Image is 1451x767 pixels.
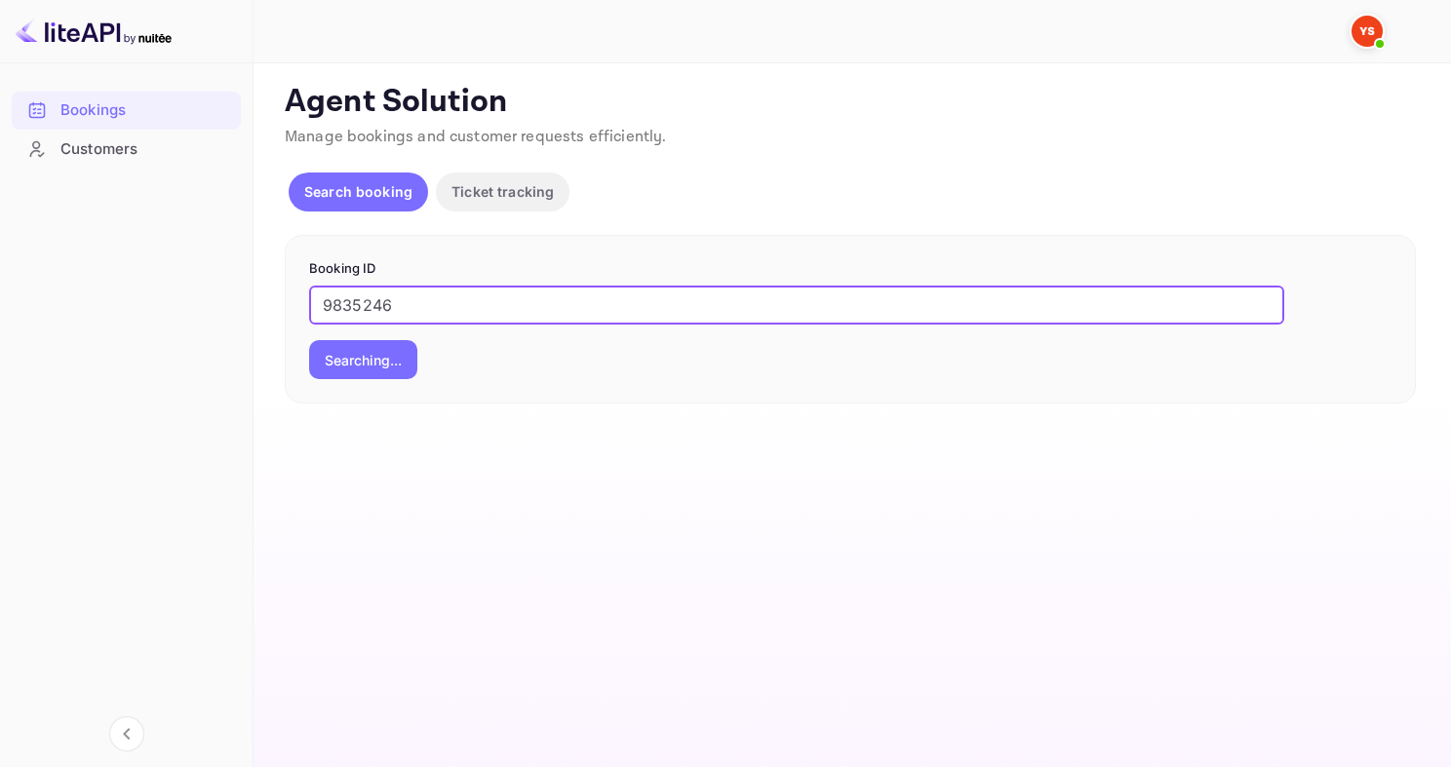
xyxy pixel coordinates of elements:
[451,181,554,202] p: Ticket tracking
[309,286,1284,325] input: Enter Booking ID (e.g., 63782194)
[12,131,241,167] a: Customers
[285,83,1416,122] p: Agent Solution
[304,181,412,202] p: Search booking
[12,92,241,128] a: Bookings
[60,138,231,161] div: Customers
[16,16,172,47] img: LiteAPI logo
[285,127,667,147] span: Manage bookings and customer requests efficiently.
[309,259,1392,279] p: Booking ID
[109,716,144,751] button: Collapse navigation
[12,92,241,130] div: Bookings
[60,99,231,122] div: Bookings
[12,131,241,169] div: Customers
[1352,16,1383,47] img: Yandex Support
[309,340,417,379] button: Searching...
